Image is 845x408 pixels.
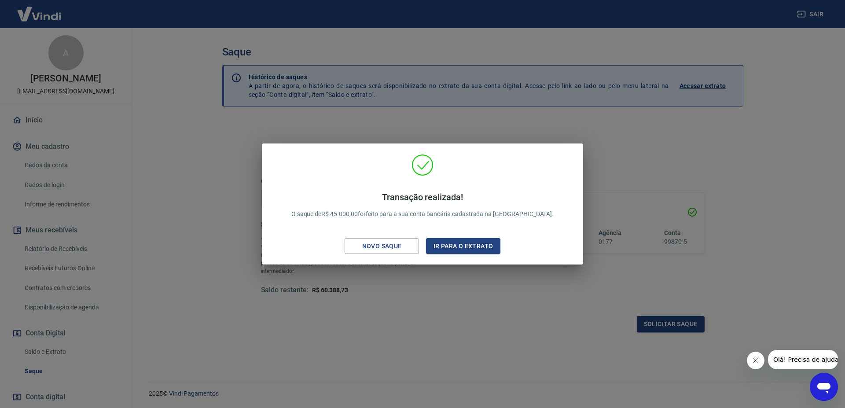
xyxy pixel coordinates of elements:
[5,6,74,13] span: Olá! Precisa de ajuda?
[291,192,554,219] p: O saque de R$ 45.000,00 foi feito para a sua conta bancária cadastrada na [GEOGRAPHIC_DATA].
[345,238,419,254] button: Novo saque
[747,352,764,369] iframe: Fechar mensagem
[352,241,412,252] div: Novo saque
[768,350,838,369] iframe: Mensagem da empresa
[291,192,554,202] h4: Transação realizada!
[426,238,500,254] button: Ir para o extrato
[810,373,838,401] iframe: Botão para abrir a janela de mensagens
